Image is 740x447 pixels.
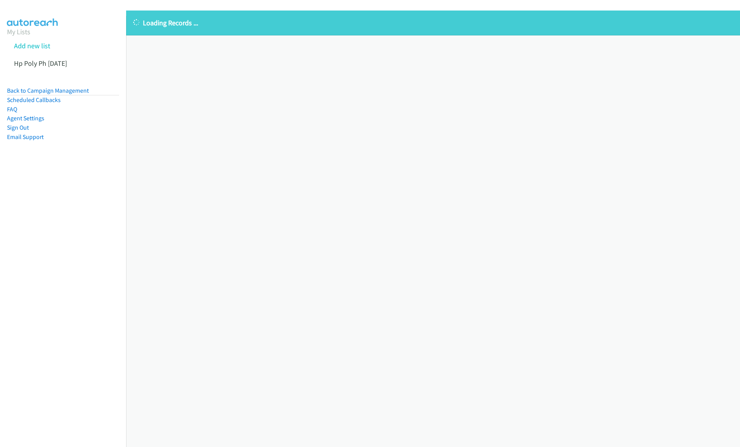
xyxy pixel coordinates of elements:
a: FAQ [7,106,17,113]
a: Add new list [14,41,50,50]
a: Agent Settings [7,114,44,122]
a: Back to Campaign Management [7,87,89,94]
a: Scheduled Callbacks [7,96,61,104]
a: Hp Poly Ph [DATE] [14,59,67,68]
a: My Lists [7,27,30,36]
a: Sign Out [7,124,29,131]
p: Loading Records ... [133,18,733,28]
a: Email Support [7,133,44,141]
